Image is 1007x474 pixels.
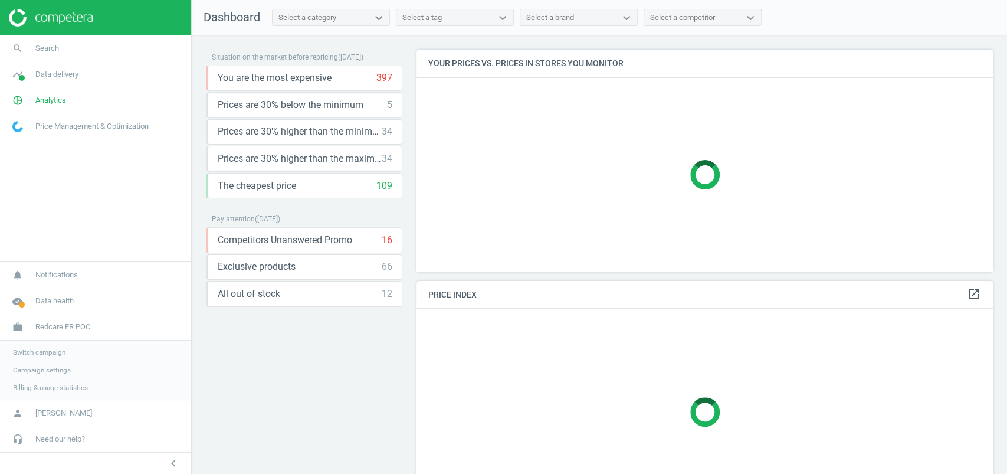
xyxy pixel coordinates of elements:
[35,408,92,419] span: [PERSON_NAME]
[9,9,93,27] img: ajHJNr6hYgQAAAAASUVORK5CYII=
[12,121,23,132] img: wGWNvw8QSZomAAAAABJRU5ErkJggg==
[6,63,29,86] i: timeline
[382,234,392,247] div: 16
[278,12,336,23] div: Select a category
[218,234,352,247] span: Competitors Unanswered Promo
[416,281,993,309] h4: Price Index
[212,215,255,223] span: Pay attention
[382,260,392,273] div: 66
[13,365,71,375] span: Campaign settings
[967,287,981,301] i: open_in_new
[212,53,338,61] span: Situation on the market before repricing
[218,260,296,273] span: Exclusive products
[6,264,29,286] i: notifications
[255,215,280,223] span: ( [DATE] )
[218,152,382,165] span: Prices are 30% higher than the maximal
[35,43,59,54] span: Search
[35,434,85,444] span: Need our help?
[218,125,382,138] span: Prices are 30% higher than the minimum
[382,287,392,300] div: 12
[967,287,981,302] a: open_in_new
[218,99,363,112] span: Prices are 30% below the minimum
[6,37,29,60] i: search
[382,152,392,165] div: 34
[35,296,74,306] span: Data health
[387,99,392,112] div: 5
[338,53,363,61] span: ( [DATE] )
[35,69,78,80] span: Data delivery
[526,12,574,23] div: Select a brand
[159,456,188,471] button: chevron_left
[13,383,88,393] span: Billing & usage statistics
[218,287,280,300] span: All out of stock
[402,12,442,23] div: Select a tag
[376,71,392,84] div: 397
[6,89,29,112] i: pie_chart_outlined
[6,290,29,312] i: cloud_done
[35,322,90,332] span: Redcare FR POC
[35,121,149,132] span: Price Management & Optimization
[35,95,66,106] span: Analytics
[13,348,65,357] span: Switch campaign
[376,179,392,192] div: 109
[6,316,29,338] i: work
[218,71,332,84] span: You are the most expensive
[204,10,260,24] span: Dashboard
[382,125,392,138] div: 34
[650,12,715,23] div: Select a competitor
[6,402,29,424] i: person
[166,456,181,470] i: chevron_left
[6,428,29,450] i: headset_mic
[35,270,78,280] span: Notifications
[218,179,296,192] span: The cheapest price
[416,50,993,77] h4: Your prices vs. prices in stores you monitor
